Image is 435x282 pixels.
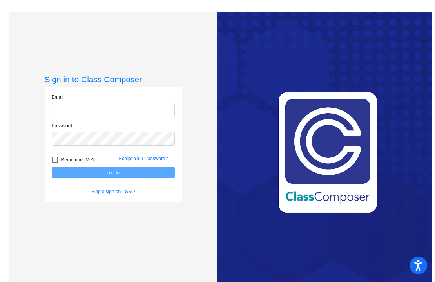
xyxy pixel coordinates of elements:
[91,189,135,194] a: Single sign on - SSO
[52,94,63,101] label: Email
[52,122,72,129] label: Password
[119,156,168,161] a: Forgot Your Password?
[45,74,182,84] h3: Sign in to Class Composer
[52,167,175,178] button: Log In
[61,155,95,164] span: Remember Me?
